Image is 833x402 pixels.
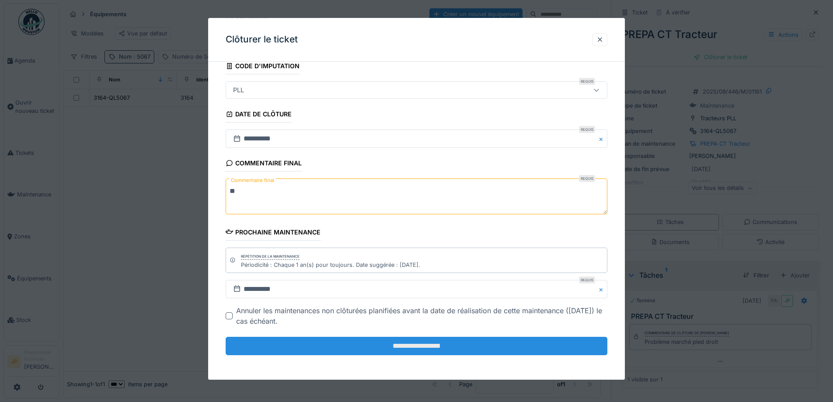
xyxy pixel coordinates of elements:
button: Close [598,280,607,298]
div: Code d'imputation [226,59,300,74]
div: Requis [579,175,595,182]
div: Date de clôture [226,108,292,123]
label: Commentaire final [229,175,276,186]
button: Close [598,130,607,148]
div: Périodicité : Chaque 1 an(s) pour toujours. Date suggérée : [DATE]. [241,261,420,269]
h3: Clôturer le ticket [226,34,298,45]
div: Répétition de la maintenance [241,254,300,260]
div: Requis [579,276,595,283]
div: Annuler les maintenances non clôturées planifiées avant la date de réalisation de cette maintenan... [236,305,607,326]
div: Commentaire final [226,157,302,172]
div: Prochaine maintenance [226,226,321,241]
div: PLL [230,86,247,95]
div: Requis [579,126,595,133]
div: Requis [579,78,595,85]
